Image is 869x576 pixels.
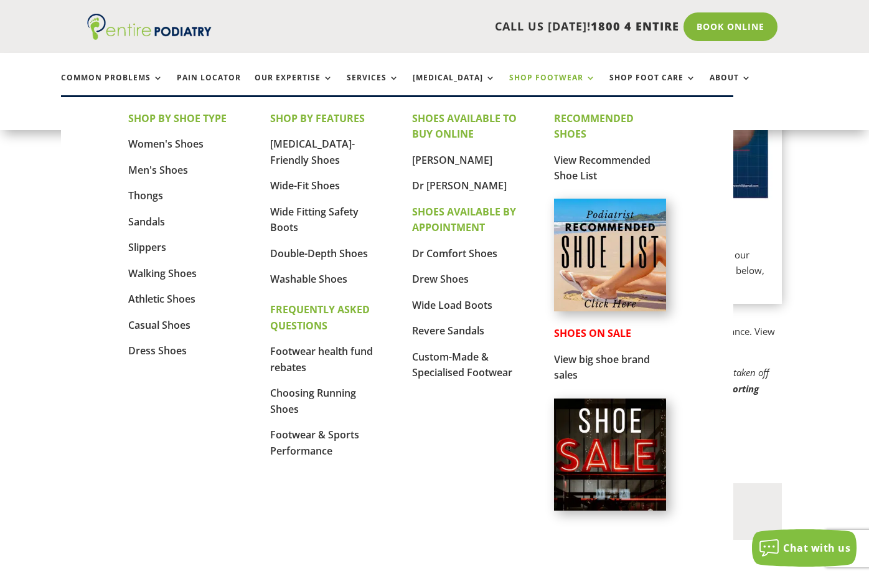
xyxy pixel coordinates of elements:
[412,350,512,380] a: Custom-Made & Specialised Footwear
[554,301,666,314] a: Podiatrist Recommended Shoe List Australia
[87,30,212,42] a: Entire Podiatry
[246,19,680,35] p: CALL US [DATE]!
[87,14,212,40] img: logo (1)
[412,179,507,192] a: Dr [PERSON_NAME]
[609,73,696,100] a: Shop Foot Care
[270,344,373,374] a: Footwear health fund rebates
[554,199,666,311] img: podiatrist-recommended-shoe-list-australia-entire-podiatry
[270,247,368,260] a: Double-Depth Shoes
[347,73,399,100] a: Services
[255,73,333,100] a: Our Expertise
[270,111,365,125] strong: SHOP BY FEATURES
[412,247,497,260] a: Dr Comfort Shoes
[270,428,359,458] a: Footwear & Sports Performance
[554,326,631,340] strong: SHOES ON SALE
[412,111,517,141] strong: SHOES AVAILABLE TO BUY ONLINE
[412,324,484,338] a: Revere Sandals
[412,205,516,235] strong: SHOES AVAILABLE BY APPOINTMENT
[128,163,188,177] a: Men's Shoes
[270,303,370,333] strong: FREQUENTLY ASKED QUESTIONS
[87,382,759,411] strong: Thank you for supporting small business by shopping via Entire [MEDICAL_DATA].
[128,240,166,254] a: Slippers
[270,179,340,192] a: Wide-Fit Shoes
[128,189,163,202] a: Thongs
[270,205,359,235] a: Wide Fitting Safety Boots
[128,292,195,306] a: Athletic Shoes
[752,529,857,567] button: Chat with us
[61,73,163,100] a: Common Problems
[554,399,666,511] img: shoe-sale-australia-entire-podiatry
[509,73,596,100] a: Shop Footwear
[412,298,492,312] a: Wide Load Boots
[128,111,227,125] strong: SHOP BY SHOE TYPE
[412,153,492,167] a: [PERSON_NAME]
[270,386,356,416] a: Choosing Running Shoes
[128,215,165,229] a: Sandals
[554,352,650,382] a: View big shoe brand sales
[591,19,679,34] span: 1800 4 ENTIRE
[783,541,850,555] span: Chat with us
[128,318,190,332] a: Casual Shoes
[710,73,751,100] a: About
[270,137,355,167] a: [MEDICAL_DATA]-Friendly Shoes
[412,272,469,286] a: Drew Shoes
[413,73,496,100] a: [MEDICAL_DATA]
[554,501,666,513] a: Shoes on Sale from Entire Podiatry shoe partners
[683,12,777,41] a: Book Online
[270,272,347,286] a: Washable Shoes
[128,267,197,280] a: Walking Shoes
[87,366,769,410] em: The products below have been carefully selected and reviewed prior to being recommended by Entire...
[554,153,651,183] a: View Recommended Shoe List
[128,344,187,357] a: Dress Shoes
[554,111,634,141] strong: RECOMMENDED SHOES
[177,73,241,100] a: Pain Locator
[128,137,204,151] a: Women's Shoes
